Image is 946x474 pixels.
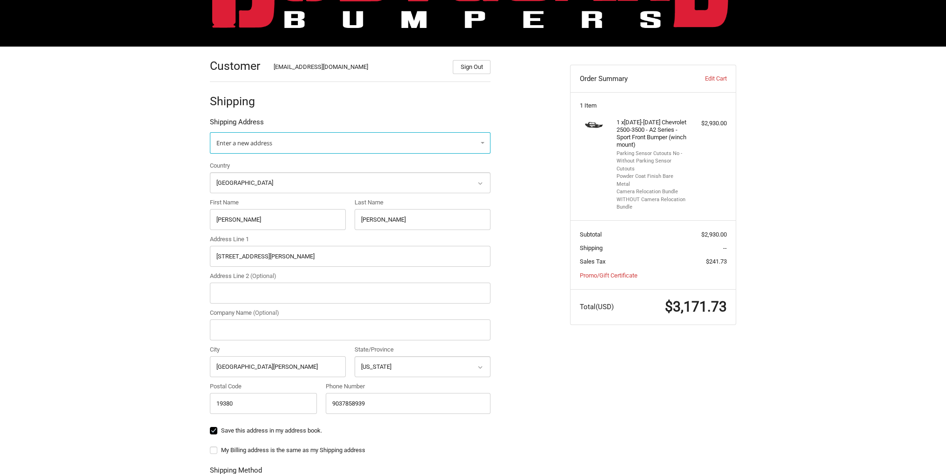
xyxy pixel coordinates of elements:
[580,231,602,238] span: Subtotal
[580,303,614,311] span: Total (USD)
[210,59,264,73] h2: Customer
[250,272,276,279] small: (Optional)
[706,258,727,265] span: $241.73
[899,429,946,474] iframe: Chat Widget
[210,161,490,170] label: Country
[326,382,490,391] label: Phone Number
[210,271,490,281] label: Address Line 2
[210,132,490,154] a: Enter or select a different address
[580,74,681,83] h3: Order Summary
[580,258,605,265] span: Sales Tax
[210,235,490,244] label: Address Line 1
[453,60,490,74] button: Sign Out
[680,74,726,83] a: Edit Cart
[665,298,727,315] span: $3,171.73
[210,117,264,132] legend: Shipping Address
[216,139,272,147] span: Enter a new address
[580,244,603,251] span: Shipping
[617,173,688,188] li: Powder Coat Finish Bare Metal
[580,102,727,109] h3: 1 Item
[210,447,490,454] label: My Billing address is the same as my Shipping address
[580,272,637,279] a: Promo/Gift Certificate
[617,188,688,211] li: Camera Relocation Bundle WITHOUT Camera Relocation Bundle
[210,198,346,207] label: First Name
[210,345,346,354] label: City
[355,198,490,207] label: Last Name
[355,345,490,354] label: State/Province
[210,94,264,108] h2: Shipping
[210,308,490,318] label: Company Name
[210,382,317,391] label: Postal Code
[210,427,490,434] label: Save this address in my address book.
[253,309,279,316] small: (Optional)
[617,119,688,149] h4: 1 x [DATE]-[DATE] Chevrolet 2500-3500 - A2 Series - Sport Front Bumper (winch mount)
[701,231,727,238] span: $2,930.00
[723,244,727,251] span: --
[690,119,727,128] div: $2,930.00
[617,150,688,173] li: Parking Sensor Cutouts No - Without Parking Sensor Cutouts
[274,62,444,74] div: [EMAIL_ADDRESS][DOMAIN_NAME]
